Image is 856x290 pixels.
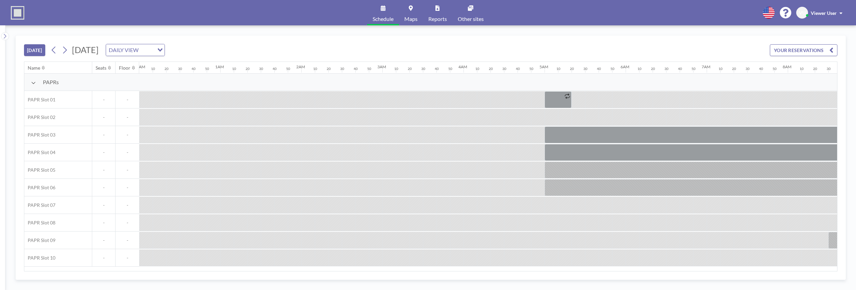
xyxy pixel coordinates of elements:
div: 10 [556,67,560,71]
div: 12AM [134,64,145,69]
div: 20 [489,67,493,71]
div: 4AM [458,64,467,69]
span: - [116,202,139,208]
div: 5AM [539,64,548,69]
span: - [92,185,115,191]
span: Schedule [373,16,394,22]
span: PAPR Slot 10 [24,255,55,261]
span: PAPR Slot 01 [24,97,55,103]
div: 10 [475,67,479,71]
div: 50 [448,67,452,71]
input: Search for option [141,46,153,54]
div: 40 [435,67,439,71]
span: - [92,149,115,155]
div: Seats [96,65,106,71]
span: PAPR Slot 07 [24,202,55,208]
span: - [116,97,139,103]
div: 40 [759,67,763,71]
div: 50 [610,67,614,71]
div: 30 [340,67,344,71]
span: Maps [404,16,418,22]
div: 20 [813,67,817,71]
span: PAPR Slot 09 [24,237,55,243]
div: 20 [165,67,169,71]
div: Floor [119,65,130,71]
div: 30 [259,67,263,71]
div: 10 [719,67,723,71]
span: PAPR Slot 02 [24,114,55,120]
span: VU [799,10,806,16]
div: 20 [651,67,655,71]
div: 10 [232,67,236,71]
span: - [92,220,115,226]
div: 40 [597,67,601,71]
div: 10 [800,67,804,71]
div: 2AM [296,64,305,69]
div: 40 [678,67,682,71]
div: 30 [502,67,506,71]
span: - [116,237,139,243]
div: 40 [273,67,277,71]
div: Search for option [106,44,165,56]
div: 10 [637,67,641,71]
div: 10 [313,67,317,71]
div: 50 [205,67,209,71]
span: PAPRs [43,79,59,86]
div: 6AM [621,64,629,69]
span: - [116,255,139,261]
span: PAPR Slot 03 [24,132,55,138]
button: YOUR RESERVATIONS [770,44,837,56]
div: 10 [151,67,155,71]
div: 40 [354,67,358,71]
img: organization-logo [11,6,24,20]
div: 50 [529,67,533,71]
div: 50 [773,67,777,71]
span: [DATE] [72,45,99,55]
span: - [92,97,115,103]
span: DAILY VIEW [107,46,140,54]
span: PAPR Slot 08 [24,220,55,226]
div: 50 [691,67,696,71]
span: - [92,255,115,261]
span: - [116,167,139,173]
span: Reports [428,16,447,22]
span: PAPR Slot 06 [24,185,55,191]
div: 50 [367,67,371,71]
span: - [92,202,115,208]
span: - [116,114,139,120]
div: 20 [570,67,574,71]
span: - [92,114,115,120]
div: 10 [394,67,398,71]
div: 1AM [215,64,224,69]
span: PAPR Slot 04 [24,149,55,155]
div: 40 [516,67,520,71]
span: - [92,167,115,173]
div: 30 [421,67,425,71]
span: - [116,185,139,191]
div: 30 [746,67,750,71]
div: 20 [246,67,250,71]
div: 7AM [702,64,710,69]
span: - [116,132,139,138]
div: 20 [732,67,736,71]
span: Other sites [458,16,484,22]
div: 20 [408,67,412,71]
div: 3AM [377,64,386,69]
span: Viewer User [811,10,837,16]
span: PAPR Slot 05 [24,167,55,173]
span: - [116,149,139,155]
div: 8AM [783,64,791,69]
div: 30 [178,67,182,71]
div: Name [28,65,40,71]
div: 50 [286,67,290,71]
div: 30 [827,67,831,71]
span: - [116,220,139,226]
button: [DATE] [24,44,45,56]
span: - [92,237,115,243]
div: 30 [664,67,669,71]
span: - [92,132,115,138]
div: 20 [327,67,331,71]
div: 40 [192,67,196,71]
div: 30 [583,67,587,71]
